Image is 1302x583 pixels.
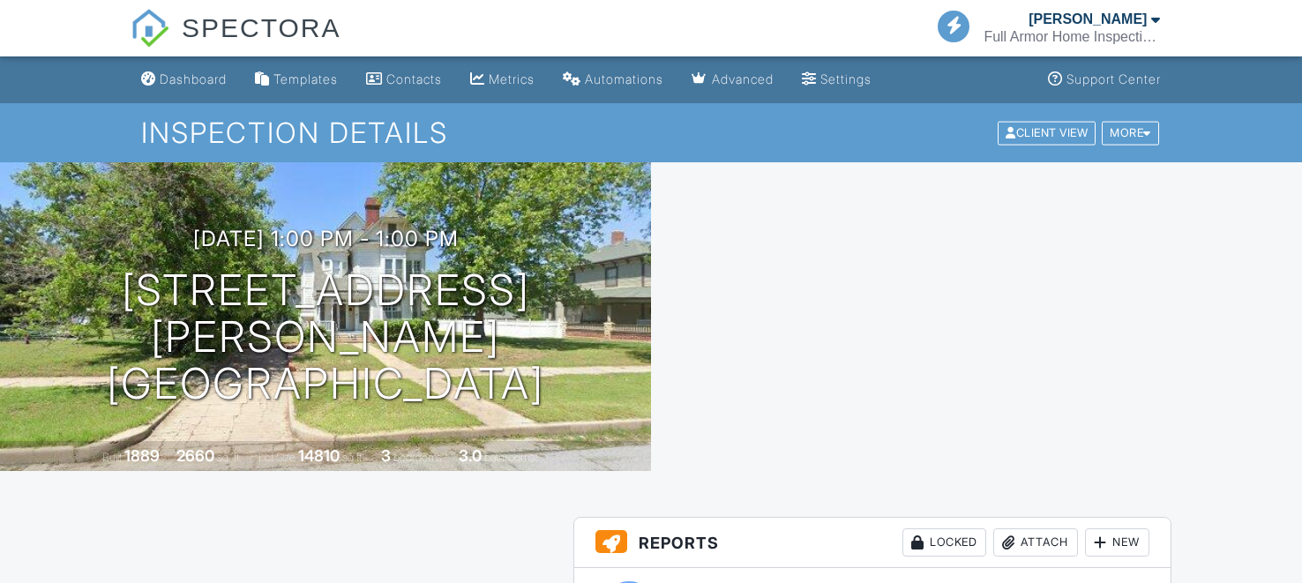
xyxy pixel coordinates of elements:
div: Settings [820,71,872,86]
a: Advanced [685,64,781,96]
a: Automations (Basic) [556,64,670,96]
div: Templates [273,71,338,86]
a: Templates [248,64,345,96]
div: 14810 [298,446,340,465]
div: Contacts [386,71,442,86]
div: Full Armor Home Inspections LLC [984,28,1160,46]
div: Support Center [1066,71,1161,86]
span: SPECTORA [182,9,341,46]
a: Support Center [1041,64,1168,96]
h3: Reports [574,518,1171,568]
a: Client View [996,125,1100,138]
span: sq. ft. [217,451,242,464]
a: Dashboard [134,64,234,96]
div: 3 [381,446,391,465]
div: New [1085,528,1149,557]
span: sq.ft. [342,451,364,464]
div: More [1102,121,1159,145]
a: Settings [795,64,879,96]
span: Built [102,451,122,464]
h3: [DATE] 1:00 pm - 1:00 pm [193,227,459,250]
a: Metrics [463,64,542,96]
div: 1889 [124,446,160,465]
div: [PERSON_NAME] [1029,11,1147,28]
a: Contacts [359,64,449,96]
img: The Best Home Inspection Software - Spectora [131,9,169,48]
a: SPECTORA [131,26,341,59]
div: Automations [585,71,663,86]
div: 3.0 [459,446,482,465]
div: Client View [998,121,1096,145]
div: Locked [902,528,986,557]
h1: [STREET_ADDRESS][PERSON_NAME] [GEOGRAPHIC_DATA] [28,267,623,407]
div: Attach [993,528,1078,557]
div: Dashboard [160,71,227,86]
div: Advanced [712,71,774,86]
div: 2660 [176,446,214,465]
span: Lot Size [258,451,296,464]
h1: Inspection Details [141,117,1160,148]
span: bedrooms [393,451,442,464]
span: bathrooms [484,451,535,464]
div: Metrics [489,71,535,86]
